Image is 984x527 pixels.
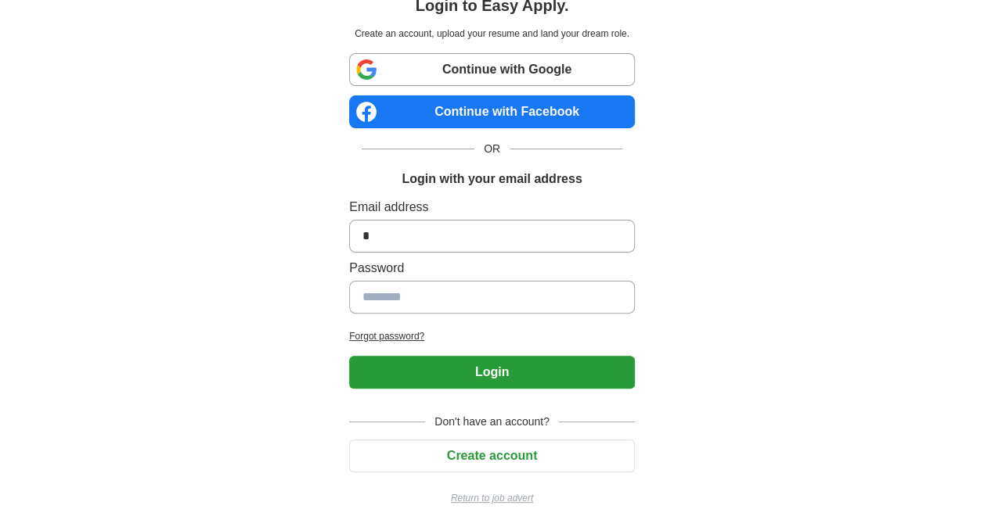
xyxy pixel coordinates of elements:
h1: Login with your email address [402,170,582,188]
a: Create account [349,449,635,462]
a: Continue with Facebook [349,95,635,128]
span: Don't have an account? [425,414,559,430]
label: Password [349,259,635,278]
a: Forgot password? [349,329,635,343]
label: Email address [349,198,635,217]
a: Continue with Google [349,53,635,86]
button: Login [349,356,635,389]
span: OR [474,141,510,157]
p: Create an account, upload your resume and land your dream role. [352,27,632,41]
button: Create account [349,439,635,472]
a: Return to job advert [349,491,635,505]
